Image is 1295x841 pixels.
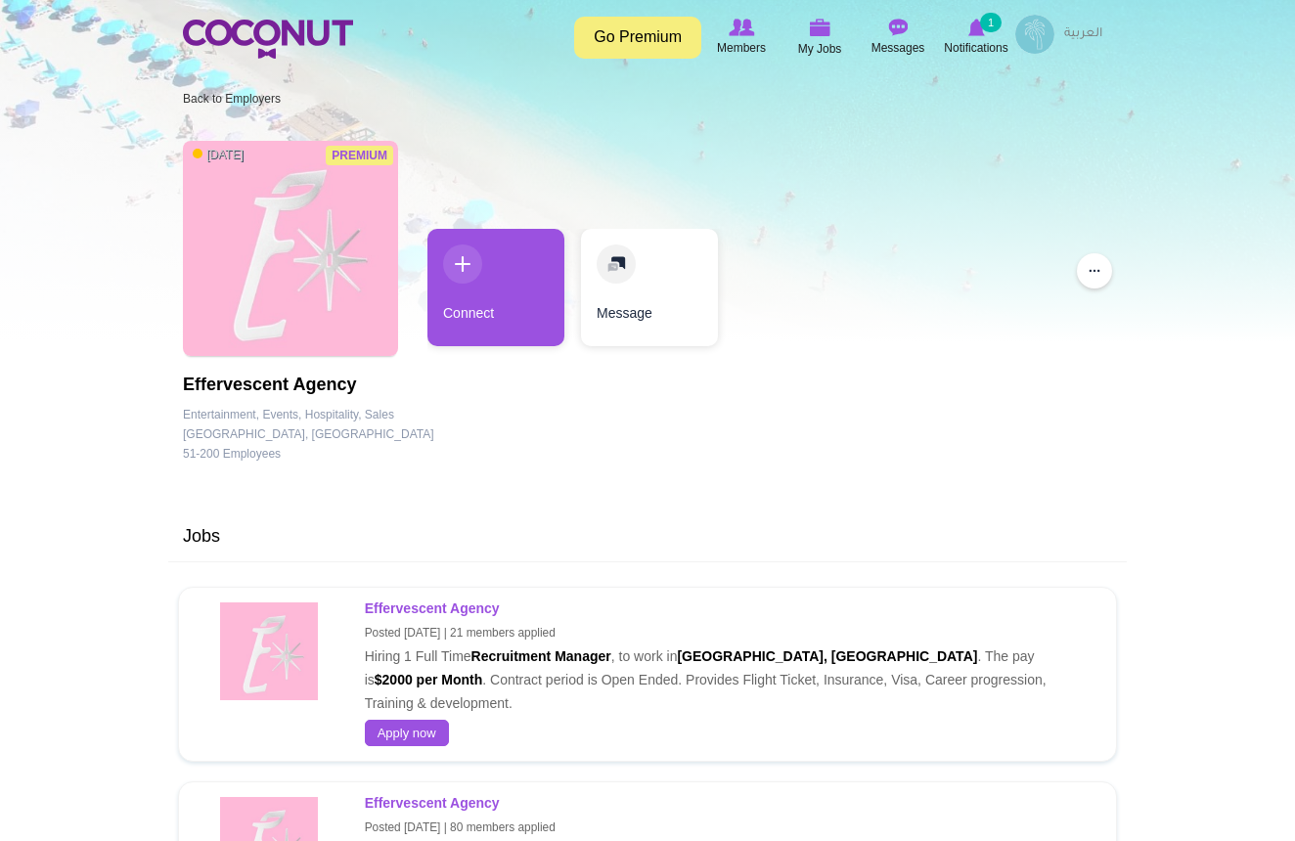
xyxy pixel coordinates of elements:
a: Notifications Notifications 1 [937,15,1015,60]
div: 51-200 Employees [183,444,434,464]
span: Notifications [944,38,1007,58]
span: Messages [871,38,925,58]
a: العربية [1054,15,1112,54]
div: [GEOGRAPHIC_DATA] [312,424,434,444]
span: My Jobs [798,39,842,59]
a: Effervescent Agency [365,795,503,811]
strong: $2000 per Month [375,672,482,687]
div: 1 / 2 [427,229,564,356]
span: Members [717,38,766,58]
a: Messages Messages [859,15,937,60]
p: Hiring 1 Full Time , to work in . The pay is . Contract period is Open Ended. Provides Flight Tic... [365,597,1087,715]
a: Message [581,229,718,346]
span: [DATE] [193,147,244,163]
a: Effervescent Agency [365,600,503,616]
strong: Recruitment Manager [471,648,611,664]
span: Premium [326,146,393,165]
h3: Jobs [173,527,1122,547]
a: Apply now [365,720,449,747]
img: My Jobs [809,19,830,36]
small: 1 [980,13,1002,32]
strong: Effervescent Agency [365,795,500,811]
a: Back to Employers [183,92,281,106]
img: Home [183,20,353,59]
div: [GEOGRAPHIC_DATA] [183,424,308,444]
strong: Effervescent Agency [365,600,500,616]
img: Notifications [968,19,985,36]
button: ... [1077,253,1112,288]
img: Messages [888,19,908,36]
a: Go Premium [574,17,701,59]
small: Posted [DATE] | 80 members applied [365,820,556,834]
img: Browse Members [729,19,754,36]
a: Browse Members Members [702,15,781,60]
strong: [GEOGRAPHIC_DATA], [GEOGRAPHIC_DATA] [677,648,977,664]
small: Posted [DATE] | 21 members applied [365,626,556,640]
h1: Effervescent Agency [183,376,434,395]
a: Connect [427,229,564,346]
div: 2 / 2 [579,229,716,356]
a: My Jobs My Jobs [781,15,859,61]
div: Entertainment, Events, Hospitality, Sales [183,405,434,424]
